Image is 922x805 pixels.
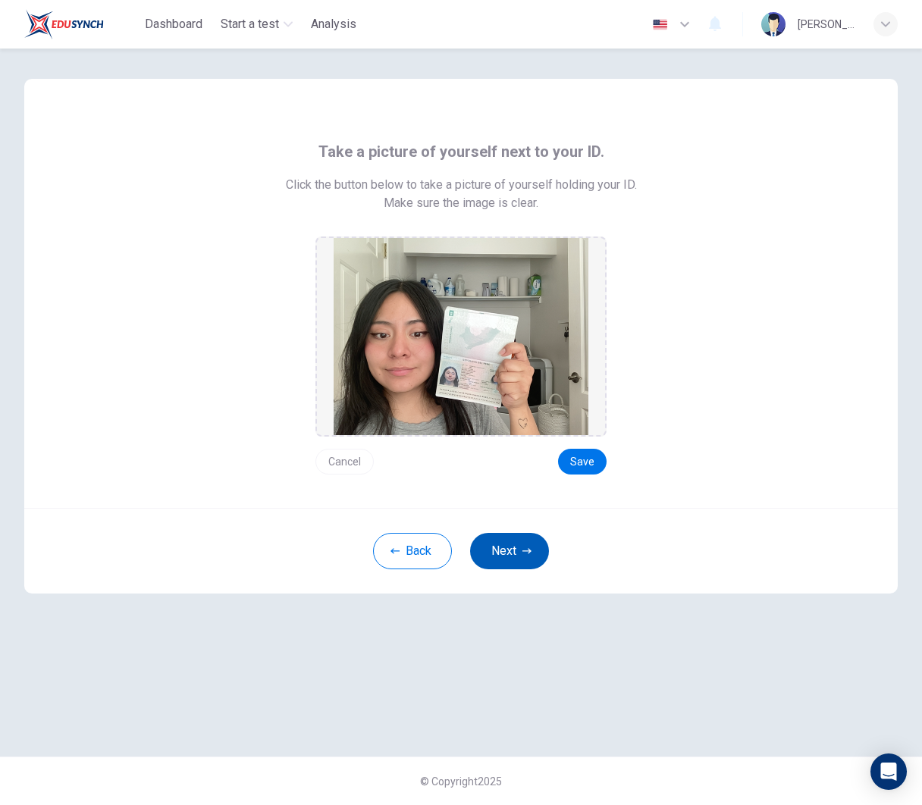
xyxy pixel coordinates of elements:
button: Dashboard [139,11,209,38]
a: EduSynch logo [24,9,139,39]
span: Click the button below to take a picture of yourself holding your ID. [286,176,637,194]
div: [PERSON_NAME] [798,15,855,33]
button: Save [558,449,607,475]
img: preview screemshot [334,238,588,435]
span: Start a test [221,15,279,33]
button: Analysis [305,11,362,38]
span: Make sure the image is clear. [384,194,538,212]
button: Back [373,533,452,569]
img: en [651,19,670,30]
button: Start a test [215,11,299,38]
img: EduSynch logo [24,9,104,39]
button: Cancel [315,449,374,475]
img: Profile picture [761,12,786,36]
span: Take a picture of yourself next to your ID. [318,139,604,164]
button: Next [470,533,549,569]
span: Dashboard [145,15,202,33]
div: Open Intercom Messenger [870,753,907,790]
span: © Copyright 2025 [420,775,502,788]
span: Analysis [311,15,356,33]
